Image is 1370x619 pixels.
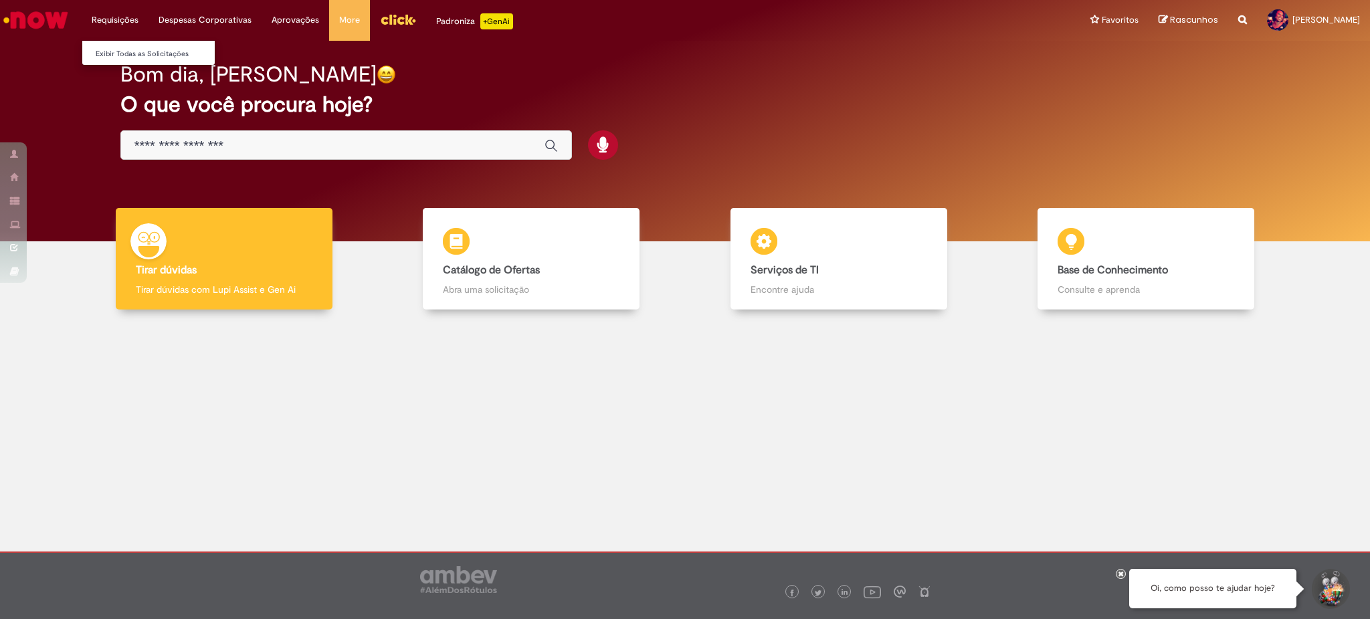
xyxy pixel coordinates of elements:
span: Aprovações [272,13,319,27]
img: logo_footer_youtube.png [864,583,881,600]
img: happy-face.png [377,65,396,84]
b: Serviços de TI [751,263,819,277]
img: logo_footer_naosei.png [918,586,931,598]
span: Requisições [92,13,138,27]
img: ServiceNow [1,7,70,33]
img: logo_footer_facebook.png [789,590,795,596]
p: Abra uma solicitação [443,283,619,296]
a: Serviços de TI Encontre ajuda [685,208,993,310]
p: +GenAi [480,13,513,29]
span: Despesas Corporativas [159,13,252,27]
p: Encontre ajuda [751,283,927,296]
p: Tirar dúvidas com Lupi Assist e Gen Ai [136,283,312,296]
b: Base de Conhecimento [1058,263,1168,277]
h2: O que você procura hoje? [120,93,1250,116]
img: logo_footer_workplace.png [894,586,906,598]
h2: Bom dia, [PERSON_NAME] [120,63,377,86]
div: Oi, como posso te ajudar hoje? [1129,569,1296,608]
span: Rascunhos [1170,13,1218,26]
span: More [339,13,360,27]
div: Padroniza [436,13,513,29]
img: logo_footer_linkedin.png [842,589,848,597]
ul: Requisições [82,40,215,66]
img: click_logo_yellow_360x200.png [380,9,416,29]
span: Favoritos [1102,13,1139,27]
a: Tirar dúvidas Tirar dúvidas com Lupi Assist e Gen Ai [70,208,378,310]
button: Iniciar Conversa de Suporte [1310,569,1350,609]
img: logo_footer_twitter.png [815,590,821,596]
b: Catálogo de Ofertas [443,263,540,277]
img: logo_footer_ambev_rotulo_gray.png [420,566,497,593]
p: Consulte e aprenda [1058,283,1234,296]
span: [PERSON_NAME] [1292,14,1360,25]
a: Exibir Todas as Solicitações [82,47,229,61]
a: Rascunhos [1159,14,1218,27]
a: Catálogo de Ofertas Abra uma solicitação [378,208,686,310]
b: Tirar dúvidas [136,263,197,277]
a: Base de Conhecimento Consulte e aprenda [993,208,1300,310]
